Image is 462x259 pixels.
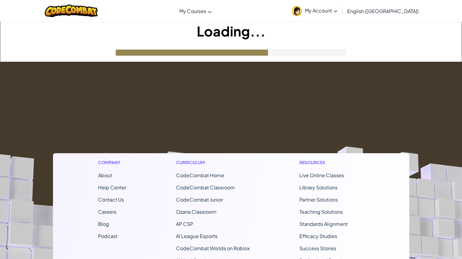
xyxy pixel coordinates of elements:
[344,3,422,19] a: English ([GEOGRAPHIC_DATA])
[299,233,337,239] a: Efficacy Studies
[299,184,337,191] a: Library Solutions
[299,245,336,251] a: Success Stories
[347,8,419,14] span: English ([GEOGRAPHIC_DATA])
[176,184,235,191] a: CodeCombat Classroom
[289,1,340,20] a: My Account
[176,245,250,251] a: CodeCombat Worlds on Roblox
[299,221,348,227] a: Standards Alignment
[176,196,223,203] a: CodeCombat Junior
[176,221,193,227] a: AP CSP
[98,184,126,191] a: Help Center
[45,5,98,17] img: CodeCombat logo
[299,172,344,178] a: Live Online Classes
[98,221,109,227] a: Blog
[176,172,224,178] span: CodeCombat Home
[176,3,215,19] a: My Courses
[98,196,124,203] span: Contact Us
[299,196,338,203] a: Partner Solutions
[176,209,217,215] a: Ozaria Classroom
[98,172,112,178] a: About
[98,209,116,215] a: Careers
[98,233,118,239] a: Podcast
[176,159,250,166] h1: Curriculum
[98,159,126,166] h1: Company
[176,233,217,239] a: AI League Esports
[0,22,462,40] h1: Loading...
[292,6,302,16] img: avatar
[305,7,337,14] span: My Account
[299,159,364,166] h1: Resources
[299,209,343,215] a: Teaching Solutions
[179,8,206,14] span: My Courses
